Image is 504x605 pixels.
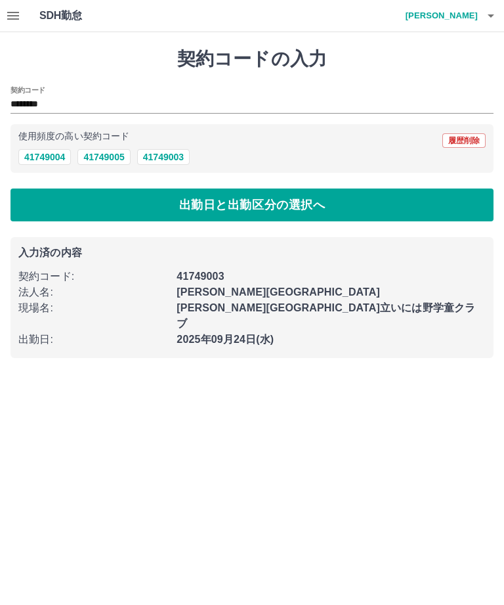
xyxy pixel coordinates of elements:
[18,269,169,284] p: 契約コード :
[18,132,129,141] p: 使用頻度の高い契約コード
[18,149,71,165] button: 41749004
[177,286,380,298] b: [PERSON_NAME][GEOGRAPHIC_DATA]
[10,189,493,221] button: 出勤日と出勤区分の選択へ
[18,332,169,347] p: 出勤日 :
[10,48,493,70] h1: 契約コードの入力
[18,284,169,300] p: 法人名 :
[177,271,224,282] b: 41749003
[177,302,475,329] b: [PERSON_NAME][GEOGRAPHIC_DATA]立いには野学童クラブ
[18,248,486,258] p: 入力済の内容
[10,85,45,95] h2: 契約コード
[18,300,169,316] p: 現場名 :
[177,334,274,345] b: 2025年09月24日(水)
[137,149,190,165] button: 41749003
[77,149,130,165] button: 41749005
[442,133,486,148] button: 履歴削除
